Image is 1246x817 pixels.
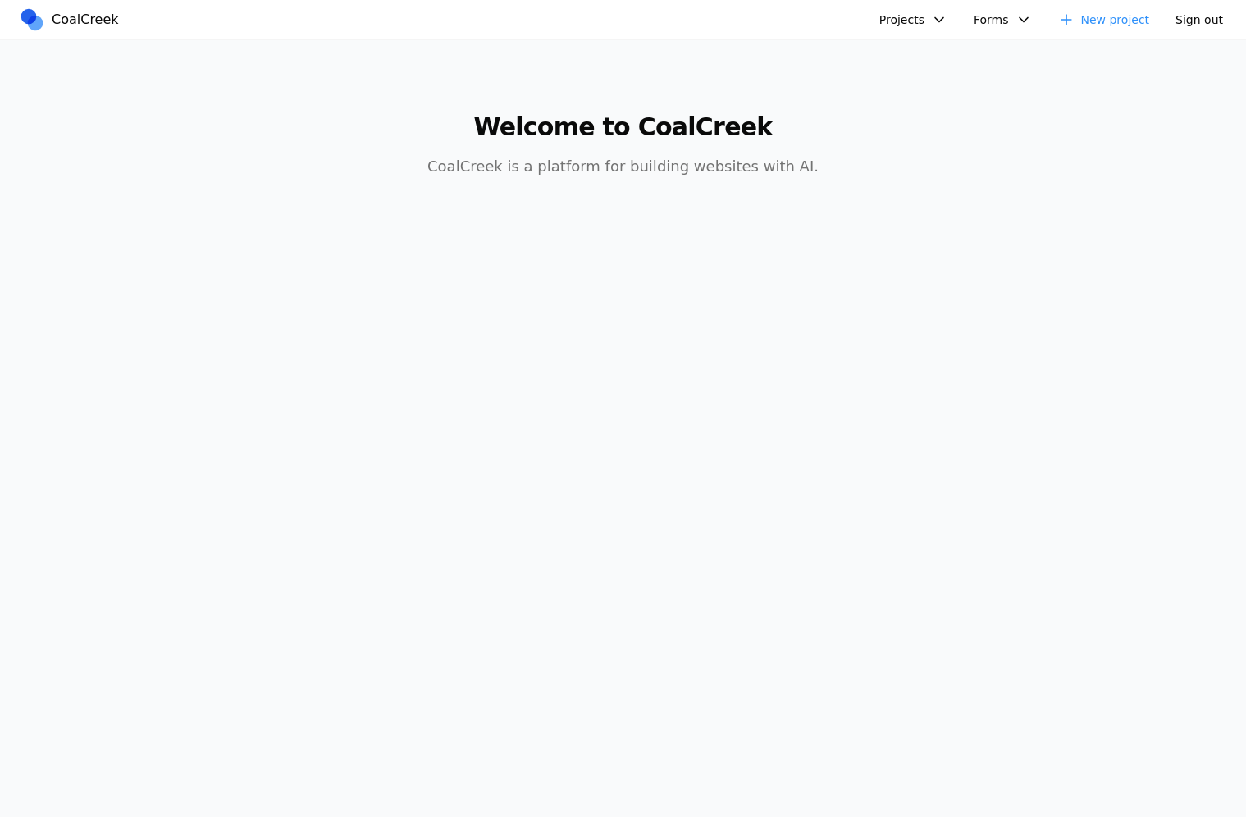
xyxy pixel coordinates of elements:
[308,112,938,142] h1: Welcome to CoalCreek
[19,7,126,32] a: CoalCreek
[1166,7,1233,33] button: Sign out
[1048,7,1160,33] a: New project
[869,7,957,33] button: Projects
[964,7,1042,33] button: Forms
[52,10,119,30] span: CoalCreek
[308,155,938,178] p: CoalCreek is a platform for building websites with AI.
